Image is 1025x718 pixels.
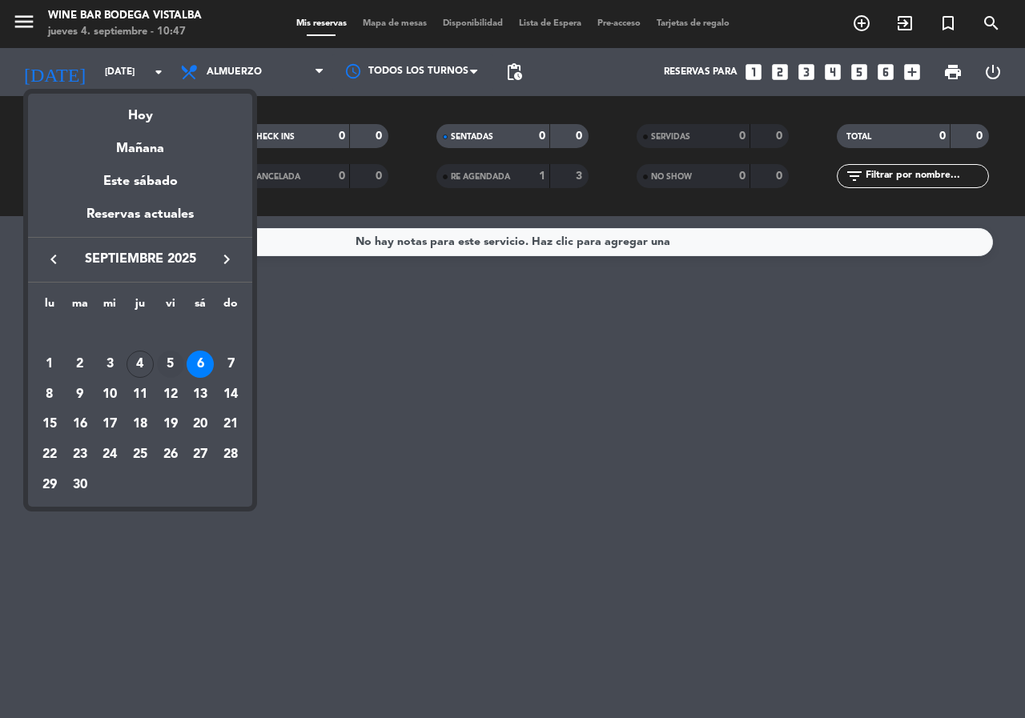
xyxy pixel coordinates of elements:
td: 20 de septiembre de 2025 [186,409,216,439]
th: lunes [34,295,65,319]
div: Hoy [28,94,252,126]
th: viernes [155,295,186,319]
td: 2 de septiembre de 2025 [65,349,95,379]
div: 8 [36,381,63,408]
i: keyboard_arrow_left [44,250,63,269]
td: 19 de septiembre de 2025 [155,409,186,439]
td: 17 de septiembre de 2025 [94,409,125,439]
div: 7 [217,351,244,378]
span: septiembre 2025 [68,249,212,270]
div: Este sábado [28,159,252,204]
button: keyboard_arrow_left [39,249,68,270]
div: 14 [217,381,244,408]
td: 26 de septiembre de 2025 [155,439,186,470]
td: 9 de septiembre de 2025 [65,379,95,410]
th: martes [65,295,95,319]
div: 22 [36,441,63,468]
td: 22 de septiembre de 2025 [34,439,65,470]
div: 5 [157,351,184,378]
td: 12 de septiembre de 2025 [155,379,186,410]
td: 23 de septiembre de 2025 [65,439,95,470]
td: 4 de septiembre de 2025 [125,349,155,379]
td: 11 de septiembre de 2025 [125,379,155,410]
div: 20 [187,411,214,438]
div: 30 [66,471,94,499]
div: 13 [187,381,214,408]
i: keyboard_arrow_right [217,250,236,269]
div: 28 [217,441,244,468]
td: 3 de septiembre de 2025 [94,349,125,379]
div: 11 [127,381,154,408]
th: sábado [186,295,216,319]
th: miércoles [94,295,125,319]
td: 29 de septiembre de 2025 [34,470,65,500]
td: SEP. [34,319,246,349]
td: 5 de septiembre de 2025 [155,349,186,379]
th: domingo [215,295,246,319]
td: 24 de septiembre de 2025 [94,439,125,470]
div: 4 [127,351,154,378]
div: 2 [66,351,94,378]
div: 18 [127,411,154,438]
td: 30 de septiembre de 2025 [65,470,95,500]
td: 28 de septiembre de 2025 [215,439,246,470]
div: 19 [157,411,184,438]
div: 9 [66,381,94,408]
td: 21 de septiembre de 2025 [215,409,246,439]
div: 23 [66,441,94,468]
div: 17 [96,411,123,438]
div: 12 [157,381,184,408]
td: 16 de septiembre de 2025 [65,409,95,439]
div: 15 [36,411,63,438]
div: 1 [36,351,63,378]
td: 15 de septiembre de 2025 [34,409,65,439]
td: 7 de septiembre de 2025 [215,349,246,379]
td: 1 de septiembre de 2025 [34,349,65,379]
div: 29 [36,471,63,499]
td: 8 de septiembre de 2025 [34,379,65,410]
div: 16 [66,411,94,438]
div: 6 [187,351,214,378]
div: 3 [96,351,123,378]
td: 25 de septiembre de 2025 [125,439,155,470]
div: 25 [127,441,154,468]
div: 21 [217,411,244,438]
th: jueves [125,295,155,319]
div: 27 [187,441,214,468]
div: 10 [96,381,123,408]
td: 13 de septiembre de 2025 [186,379,216,410]
td: 18 de septiembre de 2025 [125,409,155,439]
div: Mañana [28,126,252,159]
td: 27 de septiembre de 2025 [186,439,216,470]
div: Reservas actuales [28,204,252,237]
td: 6 de septiembre de 2025 [186,349,216,379]
button: keyboard_arrow_right [212,249,241,270]
div: 24 [96,441,123,468]
td: 14 de septiembre de 2025 [215,379,246,410]
div: 26 [157,441,184,468]
td: 10 de septiembre de 2025 [94,379,125,410]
